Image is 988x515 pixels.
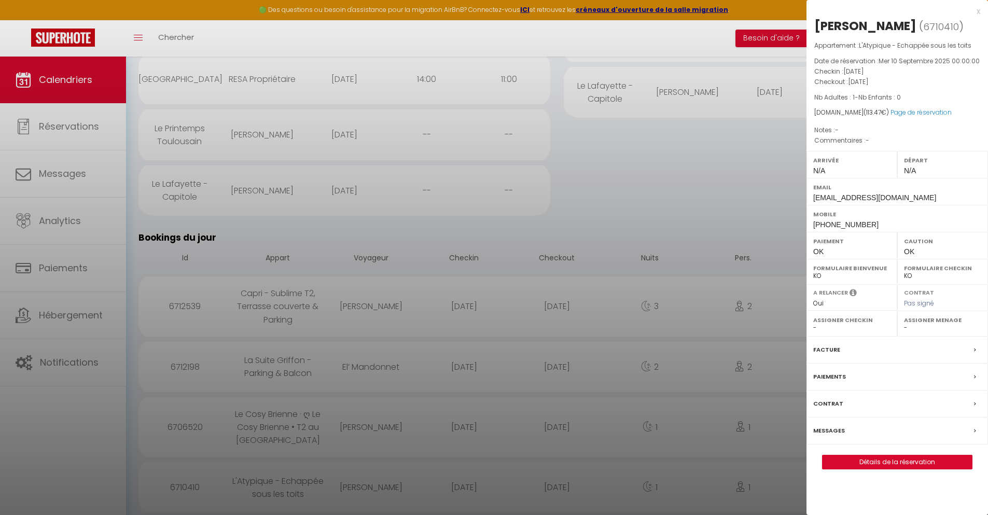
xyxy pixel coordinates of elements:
p: Notes : [814,125,980,135]
label: Mobile [813,209,981,219]
span: L'Atypique - Echappée sous les toits [859,41,971,50]
p: Commentaires : [814,135,980,146]
p: - [814,92,980,103]
label: Paiements [813,371,846,382]
span: Mer 10 Septembre 2025 00:00:00 [879,57,980,65]
span: N/A [904,166,916,175]
label: Assigner Menage [904,315,981,325]
span: - [866,136,869,145]
label: Messages [813,425,845,436]
p: Checkout : [814,77,980,87]
i: Sélectionner OUI si vous souhaiter envoyer les séquences de messages post-checkout [850,288,857,300]
label: Email [813,182,981,192]
span: [DATE] [848,77,869,86]
span: OK [813,247,824,256]
label: Départ [904,155,981,165]
a: Détails de la réservation [823,455,972,469]
label: A relancer [813,288,848,297]
span: [PHONE_NUMBER] [813,220,879,229]
label: Paiement [813,236,890,246]
label: Facture [813,344,840,355]
div: x [806,5,980,18]
span: - [835,126,839,134]
p: Appartement : [814,40,980,51]
span: ( €) [864,108,889,117]
span: Nb Enfants : 0 [858,93,901,102]
p: Checkin : [814,66,980,77]
span: 113.47 [866,108,881,117]
span: 6710410 [923,20,959,33]
span: [EMAIL_ADDRESS][DOMAIN_NAME] [813,193,936,202]
label: Contrat [904,288,934,295]
button: Détails de la réservation [822,455,972,469]
span: OK [904,247,914,256]
span: [DATE] [843,67,864,76]
div: [PERSON_NAME] [814,18,916,34]
label: Arrivée [813,155,890,165]
p: Date de réservation : [814,56,980,66]
label: Assigner Checkin [813,315,890,325]
span: N/A [813,166,825,175]
div: [DOMAIN_NAME] [814,108,980,118]
label: Formulaire Checkin [904,263,981,273]
label: Contrat [813,398,843,409]
span: Nb Adultes : 1 [814,93,855,102]
label: Caution [904,236,981,246]
span: ( ) [919,19,964,34]
span: Pas signé [904,299,934,308]
label: Formulaire Bienvenue [813,263,890,273]
a: Page de réservation [890,108,952,117]
button: Ouvrir le widget de chat LiveChat [8,4,39,35]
